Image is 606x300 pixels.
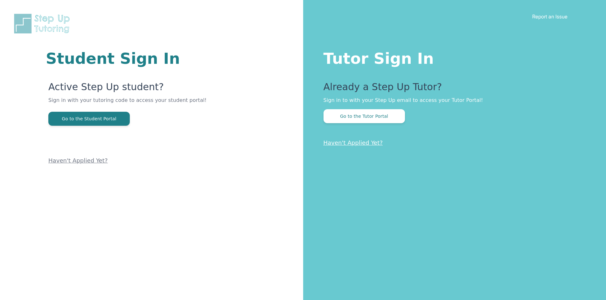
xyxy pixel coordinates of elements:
button: Go to the Student Portal [48,112,130,126]
a: Haven't Applied Yet? [324,139,383,146]
p: Sign in with your tutoring code to access your student portal! [48,97,227,112]
button: Go to the Tutor Portal [324,109,405,123]
a: Go to the Student Portal [48,116,130,122]
a: Report an Issue [532,13,568,20]
p: Sign in to with your Step Up email to access your Tutor Portal! [324,97,581,104]
p: Already a Step Up Tutor? [324,81,581,97]
img: Step Up Tutoring horizontal logo [13,13,74,35]
h1: Student Sign In [46,51,227,66]
p: Active Step Up student? [48,81,227,97]
a: Go to the Tutor Portal [324,113,405,119]
a: Haven't Applied Yet? [48,157,108,164]
h1: Tutor Sign In [324,48,581,66]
